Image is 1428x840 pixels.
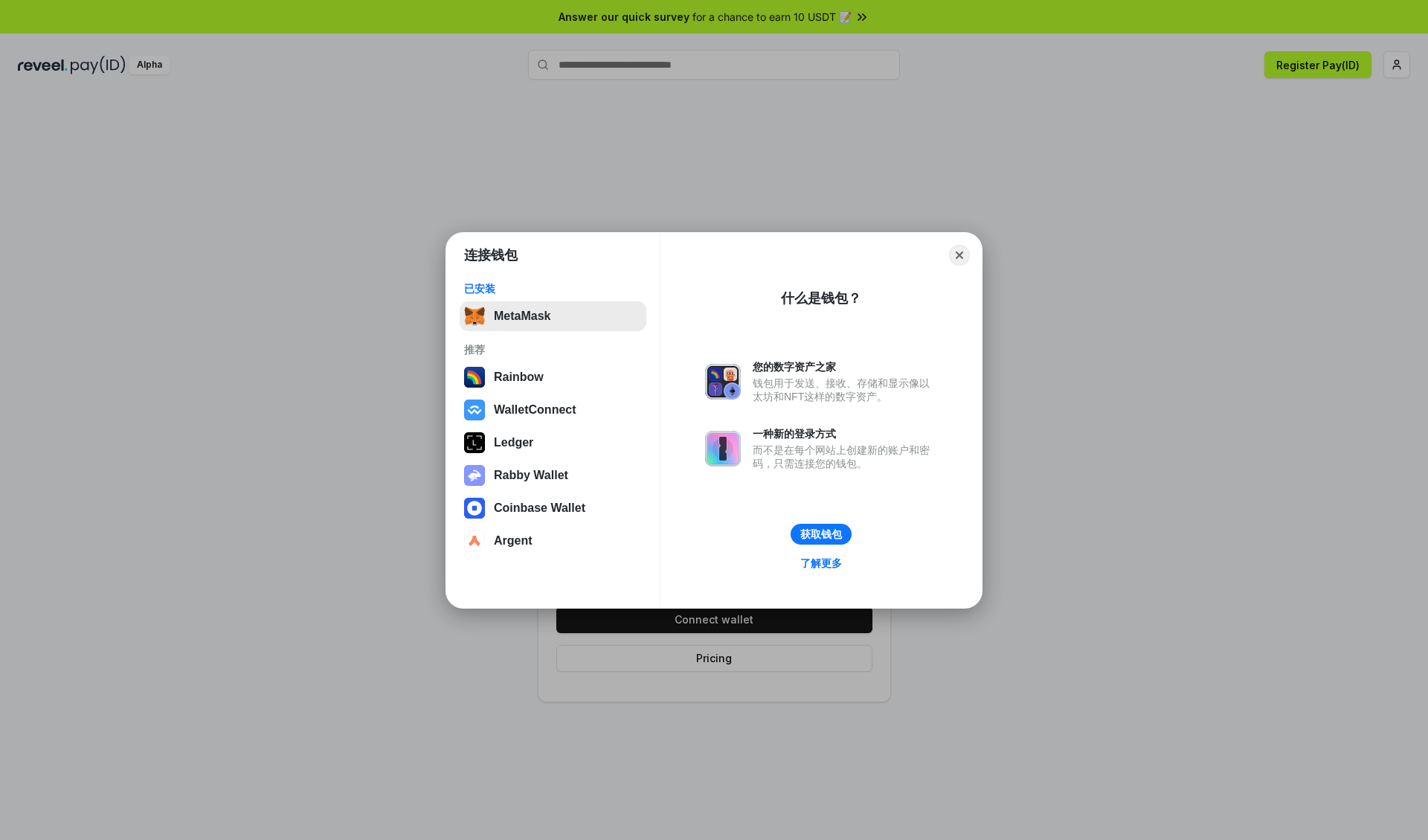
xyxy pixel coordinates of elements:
[464,432,485,453] img: svg+xml,%3Csvg%20xmlns%3D%22http%3A%2F%2Fwww.w3.org%2F2000%2Fsvg%22%20width%3D%2228%22%20height%3...
[460,461,646,490] button: Rabby Wallet
[705,431,741,467] img: svg+xml,%3Csvg%20xmlns%3D%22http%3A%2F%2Fwww.w3.org%2F2000%2Fsvg%22%20fill%3D%22none%22%20viewBox...
[753,427,937,440] div: 一种新的登录方式
[494,310,550,323] div: MetaMask
[753,376,937,403] div: 钱包用于发送、接收、存储和显示像以太坊和NFT这样的数字资产。
[464,465,485,486] img: svg+xml,%3Csvg%20xmlns%3D%22http%3A%2F%2Fwww.w3.org%2F2000%2Fsvg%22%20fill%3D%22none%22%20viewBox...
[464,306,485,327] img: svg+xml,%3Csvg%20fill%3D%22none%22%20height%3D%2233%22%20viewBox%3D%220%200%2035%2033%22%20width%...
[494,534,533,548] div: Argent
[781,289,861,307] div: 什么是钱包？
[791,524,852,545] button: 获取钱包
[494,469,568,482] div: Rabby Wallet
[460,395,646,425] button: WalletConnect
[464,282,642,295] div: 已安装
[464,400,485,420] img: svg+xml,%3Csvg%20width%3D%2228%22%20height%3D%2228%22%20viewBox%3D%220%200%2028%2028%22%20fill%3D...
[494,436,533,449] div: Ledger
[460,493,646,523] button: Coinbase Wallet
[460,362,646,392] button: Rainbow
[460,301,646,331] button: MetaMask
[464,498,485,519] img: svg+xml,%3Csvg%20width%3D%2228%22%20height%3D%2228%22%20viewBox%3D%220%200%2028%2028%22%20fill%3D...
[460,526,646,556] button: Argent
[791,554,851,573] a: 了解更多
[800,528,842,541] div: 获取钱包
[494,403,576,417] div: WalletConnect
[464,246,518,264] h1: 连接钱包
[464,367,485,388] img: svg+xml,%3Csvg%20width%3D%22120%22%20height%3D%22120%22%20viewBox%3D%220%200%20120%20120%22%20fil...
[494,501,585,515] div: Coinbase Wallet
[460,428,646,458] button: Ledger
[800,557,842,570] div: 了解更多
[705,364,741,400] img: svg+xml,%3Csvg%20xmlns%3D%22http%3A%2F%2Fwww.w3.org%2F2000%2Fsvg%22%20fill%3D%22none%22%20viewBox...
[494,371,544,384] div: Rainbow
[464,343,642,356] div: 推荐
[949,245,970,266] button: Close
[464,530,485,551] img: svg+xml,%3Csvg%20width%3D%2228%22%20height%3D%2228%22%20viewBox%3D%220%200%2028%2028%22%20fill%3D...
[753,360,937,373] div: 您的数字资产之家
[753,443,937,470] div: 而不是在每个网站上创建新的账户和密码，只需连接您的钱包。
